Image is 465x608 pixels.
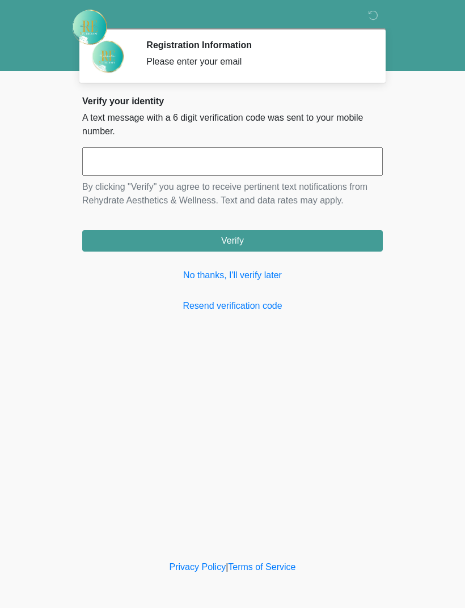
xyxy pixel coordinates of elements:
p: By clicking "Verify" you agree to receive pertinent text notifications from Rehydrate Aesthetics ... [82,180,383,207]
img: Agent Avatar [91,40,125,74]
a: | [226,562,228,572]
h2: Verify your identity [82,96,383,107]
img: Rehydrate Aesthetics & Wellness Logo [71,8,108,46]
a: Privacy Policy [170,562,226,572]
a: Resend verification code [82,299,383,313]
p: A text message with a 6 digit verification code was sent to your mobile number. [82,111,383,138]
button: Verify [82,230,383,252]
a: No thanks, I'll verify later [82,269,383,282]
div: Please enter your email [146,55,366,69]
a: Terms of Service [228,562,295,572]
